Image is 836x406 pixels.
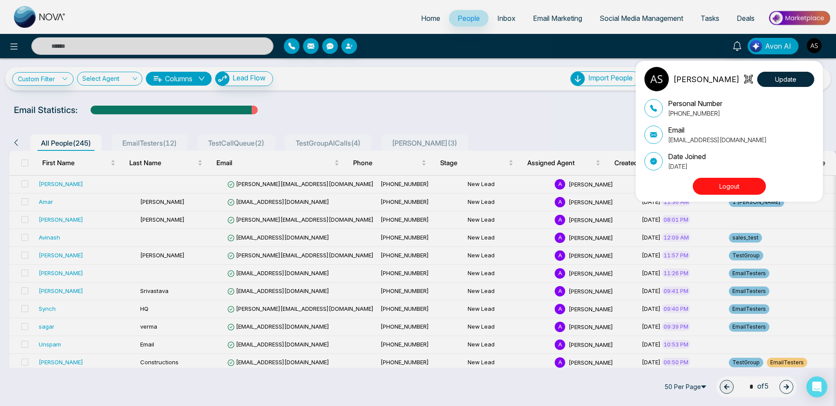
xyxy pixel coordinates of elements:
[668,162,706,171] p: [DATE]
[668,135,767,144] p: [EMAIL_ADDRESS][DOMAIN_NAME]
[668,109,722,118] p: [PHONE_NUMBER]
[668,125,767,135] p: Email
[673,73,739,85] p: [PERSON_NAME]
[806,376,827,397] div: Open Intercom Messenger
[693,178,766,195] button: Logout
[668,151,706,162] p: Date Joined
[757,72,814,87] button: Update
[668,98,722,109] p: Personal Number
